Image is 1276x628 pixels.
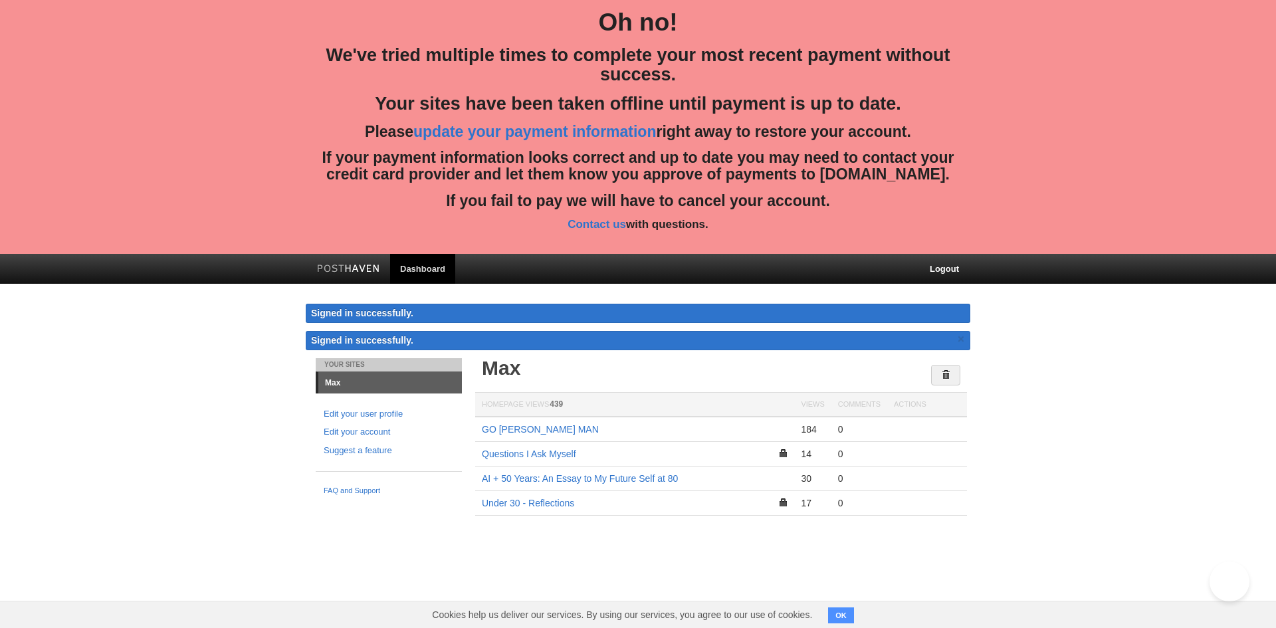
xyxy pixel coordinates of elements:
th: Comments [831,392,887,417]
th: Homepage Views [475,392,794,417]
div: 30 [801,472,824,484]
div: 0 [838,497,881,509]
h2: Oh no! [316,9,960,37]
a: Logout [920,254,969,284]
div: 0 [838,472,881,484]
a: AI + 50 Years: An Essay to My Future Self at 80 [482,473,678,484]
div: Signed in successfully. [306,304,970,323]
a: update your payment information [413,123,656,140]
h5: with questions. [316,219,960,231]
a: Suggest a feature [324,444,454,458]
a: Edit your account [324,425,454,439]
div: 0 [838,423,881,435]
a: Edit your user profile [324,407,454,421]
h4: Please right away to restore your account. [316,124,960,140]
a: GO [PERSON_NAME] MAN [482,424,599,435]
a: Dashboard [390,254,455,284]
div: 17 [801,497,824,509]
div: 14 [801,448,824,460]
a: Max [482,357,520,379]
h3: Your sites have been taken offline until payment is up to date. [316,94,960,114]
li: Your Sites [316,358,462,371]
span: Signed in successfully. [311,335,413,346]
a: FAQ and Support [324,485,454,497]
div: 184 [801,423,824,435]
button: OK [828,607,854,623]
a: Max [318,372,462,393]
th: Actions [887,392,967,417]
h3: We've tried multiple times to complete your most recent payment without success. [316,46,960,85]
a: Under 30 - Reflections [482,498,574,508]
h4: If your payment information looks correct and up to date you may need to contact your credit card... [316,150,960,183]
a: × [955,331,967,348]
span: Cookies help us deliver our services. By using our services, you agree to our use of cookies. [419,601,825,628]
img: Posthaven-bar [317,264,380,274]
span: 439 [550,399,563,409]
iframe: Help Scout Beacon - Open [1210,562,1249,601]
a: Contact us [568,218,626,231]
h4: If you fail to pay we will have to cancel your account. [316,193,960,209]
a: Questions I Ask Myself [482,449,576,459]
div: 0 [838,448,881,460]
th: Views [794,392,831,417]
